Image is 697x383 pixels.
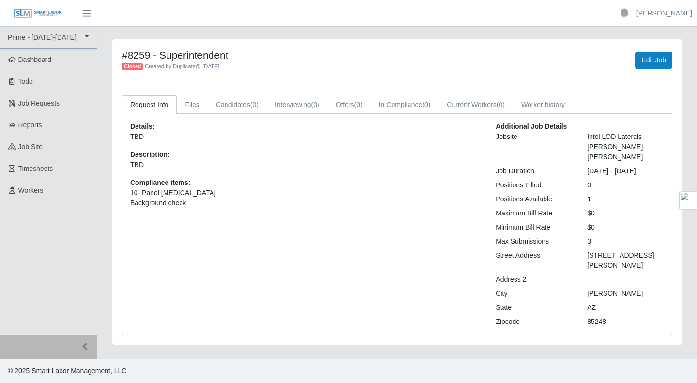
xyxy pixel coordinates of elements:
div: Zipcode [488,317,580,327]
img: SLM Logo [14,8,62,19]
div: [DATE] - [DATE] [580,166,671,176]
div: 85248 [580,317,671,327]
div: [STREET_ADDRESS][PERSON_NAME] [580,250,671,271]
span: (0) [422,101,430,108]
span: Closed [122,63,143,71]
div: Jobsite [488,132,580,162]
span: (0) [250,101,258,108]
span: Dashboard [18,56,52,63]
span: job site [18,143,43,151]
span: (0) [311,101,319,108]
p: TBD [130,132,481,142]
h4: #8259 - Superintendent [122,49,437,61]
span: © 2025 Smart Labor Management, LLC [8,367,126,375]
a: In Compliance [371,95,439,114]
div: Street Address [488,250,580,271]
li: Background check [130,198,481,208]
div: Minimum Bill Rate [488,222,580,232]
span: (0) [354,101,363,108]
div: 1 [580,194,671,204]
div: Maximum Bill Rate [488,208,580,218]
div: 3 [580,236,671,246]
a: Current Workers [439,95,513,114]
span: Reports [18,121,42,129]
b: Details: [130,123,155,130]
a: Interviewing [267,95,328,114]
div: 0 [580,180,671,190]
span: Created by Duplicate @ [DATE] [145,63,219,69]
div: Positions Available [488,194,580,204]
span: Job Requests [18,99,60,107]
span: Timesheets [18,165,53,172]
div: Max Submissions [488,236,580,246]
a: Request Info [122,95,177,114]
div: AZ [580,303,671,313]
span: Todo [18,77,33,85]
a: Offers [328,95,371,114]
b: Compliance items: [130,179,190,186]
div: State [488,303,580,313]
div: Job Duration [488,166,580,176]
span: (0) [497,101,505,108]
div: City [488,289,580,299]
p: TBD [130,160,481,170]
div: $0 [580,208,671,218]
img: toggle-logo.svg [680,192,697,209]
div: [PERSON_NAME] [580,289,671,299]
b: Additional Job Details [496,123,567,130]
a: [PERSON_NAME] [636,8,692,18]
a: Edit Job [635,52,672,69]
span: Workers [18,186,44,194]
span: Intel LOD Laterals [PERSON_NAME] [PERSON_NAME] [587,133,643,161]
li: 10- Panel [MEDICAL_DATA] [130,188,481,198]
a: Candidates [208,95,267,114]
div: Positions Filled [488,180,580,190]
a: Worker history [513,95,573,114]
div: Address 2 [488,275,580,285]
a: Files [177,95,208,114]
b: Description: [130,151,170,158]
div: $0 [580,222,671,232]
